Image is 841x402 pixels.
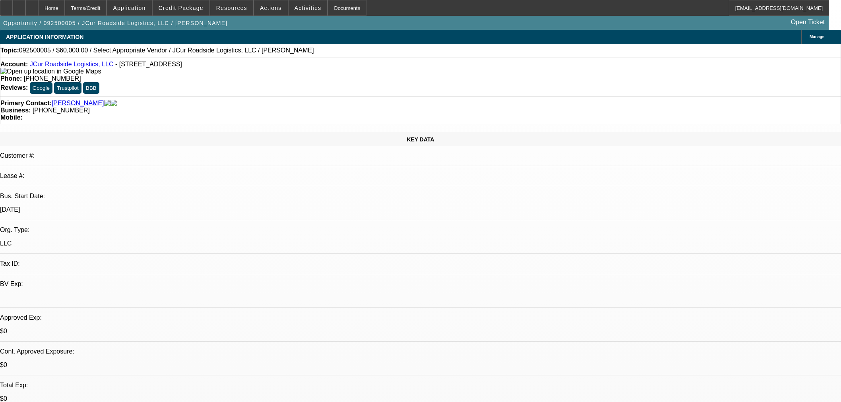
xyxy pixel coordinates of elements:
span: Manage [810,35,824,39]
strong: Account: [0,61,28,68]
strong: Topic: [0,47,19,54]
strong: Mobile: [0,114,23,121]
button: Actions [254,0,288,15]
strong: Primary Contact: [0,100,52,107]
span: Opportunity / 092500005 / JCur Roadside Logistics, LLC / [PERSON_NAME] [3,20,228,26]
span: 092500005 / $60,000.00 / Select Appropriate Vendor / JCur Roadside Logistics, LLC / [PERSON_NAME] [19,47,314,54]
a: Open Ticket [788,15,828,29]
span: [PHONE_NUMBER] [33,107,90,114]
span: KEY DATA [407,136,434,143]
img: linkedin-icon.png [110,100,117,107]
span: Activities [295,5,322,11]
button: Google [30,82,52,94]
span: Actions [260,5,282,11]
button: Activities [289,0,327,15]
button: Credit Package [153,0,209,15]
span: Application [113,5,145,11]
img: facebook-icon.png [104,100,110,107]
strong: Business: [0,107,31,114]
span: APPLICATION INFORMATION [6,34,83,40]
button: Application [107,0,151,15]
a: [PERSON_NAME] [52,100,104,107]
span: Resources [216,5,247,11]
button: Trustpilot [54,82,81,94]
span: - [STREET_ADDRESS] [115,61,182,68]
span: Credit Package [159,5,203,11]
a: View Google Maps [0,68,101,75]
strong: Phone: [0,75,22,82]
button: Resources [210,0,253,15]
a: JCur Roadside Logistics, LLC [30,61,114,68]
img: Open up location in Google Maps [0,68,101,75]
span: [PHONE_NUMBER] [24,75,81,82]
strong: Reviews: [0,84,28,91]
button: BBB [83,82,99,94]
